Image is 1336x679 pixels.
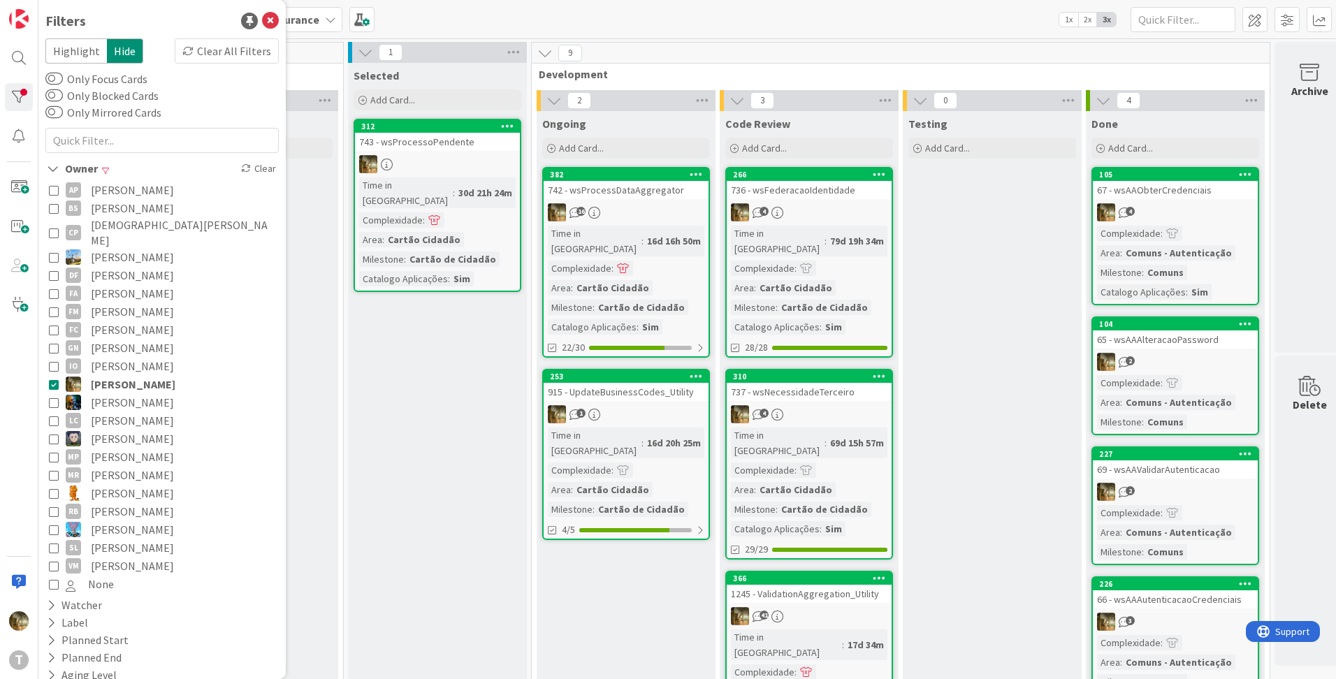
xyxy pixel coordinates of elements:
[45,160,99,177] div: Owner
[1093,613,1258,631] div: JC
[49,266,275,284] button: DF [PERSON_NAME]
[731,261,794,276] div: Complexidade
[1093,590,1258,608] div: 66 - wsAAAutenticacaoCredenciais
[45,614,89,631] div: Label
[66,449,81,465] div: MP
[66,249,81,265] img: DG
[49,339,275,357] button: GN [PERSON_NAME]
[731,462,794,478] div: Complexidade
[361,122,520,131] div: 312
[750,92,774,109] span: 3
[548,319,637,335] div: Catalogo Aplicações
[1093,318,1258,330] div: 104
[644,233,704,249] div: 16d 16h 50m
[550,372,709,381] div: 253
[1144,544,1187,560] div: Comuns
[91,181,174,199] span: [PERSON_NAME]
[66,340,81,356] div: GN
[175,38,279,64] div: Clear All Filters
[639,319,662,335] div: Sim
[731,203,749,221] img: JC
[49,375,275,393] button: JC [PERSON_NAME]
[1144,414,1187,430] div: Comuns
[731,521,820,536] div: Catalogo Aplicações
[827,233,887,249] div: 79d 19h 34m
[355,155,520,173] div: JC
[544,168,709,181] div: 382
[727,572,892,603] div: 3661245 - ValidationAggregation_Utility
[66,286,81,301] div: FA
[727,405,892,423] div: JC
[91,284,174,302] span: [PERSON_NAME]
[49,357,275,375] button: IO [PERSON_NAME]
[1120,245,1122,261] span: :
[571,280,573,295] span: :
[1099,579,1258,589] div: 226
[49,557,275,575] button: VM [PERSON_NAME]
[45,597,103,614] div: Watcher
[794,462,797,478] span: :
[1097,353,1115,371] img: JC
[91,484,174,502] span: [PERSON_NAME]
[1291,82,1328,99] div: Archive
[544,405,709,423] div: JC
[1097,13,1116,27] span: 3x
[1097,544,1142,560] div: Milestone
[1091,117,1118,131] span: Done
[379,44,402,61] span: 1
[548,203,566,221] img: JC
[450,271,474,286] div: Sim
[49,575,275,593] button: None
[754,280,756,295] span: :
[1093,353,1258,371] div: JC
[727,607,892,625] div: JC
[1097,635,1161,650] div: Complexidade
[1093,460,1258,479] div: 69 - wsAAValidarAutenticacao
[571,482,573,497] span: :
[1126,486,1135,495] span: 2
[1120,525,1122,540] span: :
[1097,284,1186,300] div: Catalogo Aplicações
[9,611,29,631] img: JC
[1097,613,1115,631] img: JC
[45,38,107,64] span: Highlight
[727,168,892,181] div: 266
[1126,616,1135,625] span: 3
[359,177,453,208] div: Time in [GEOGRAPHIC_DATA]
[550,170,709,180] div: 382
[1099,449,1258,459] div: 227
[1093,318,1258,349] div: 10465 - wsAAAlteracaoPassword
[49,520,275,539] button: SF [PERSON_NAME]
[382,232,384,247] span: :
[1097,395,1120,410] div: Area
[384,232,464,247] div: Cartão Cidadão
[576,409,586,418] span: 1
[66,467,81,483] div: MR
[49,284,275,302] button: FA [PERSON_NAME]
[1122,395,1235,410] div: Comuns - Autenticação
[1126,356,1135,365] span: 2
[1161,505,1163,520] span: :
[731,629,842,660] div: Time in [GEOGRAPHIC_DATA]
[49,411,275,430] button: LC [PERSON_NAME]
[844,637,887,652] div: 17d 34m
[45,10,86,31] div: Filters
[45,649,123,666] div: Planned End
[745,542,768,557] span: 29/29
[359,212,423,228] div: Complexidade
[731,405,749,423] img: JC
[544,181,709,199] div: 742 - wsProcessDataAggregator
[611,261,613,276] span: :
[567,92,591,109] span: 2
[1131,7,1235,32] input: Quick Filter...
[66,182,81,198] div: AP
[45,89,63,103] button: Only Blocked Cards
[1120,655,1122,670] span: :
[238,160,279,177] div: Clear
[593,502,595,517] span: :
[908,117,947,131] span: Testing
[91,430,174,448] span: [PERSON_NAME]
[1093,578,1258,608] div: 22666 - wsAAAutenticacaoCredenciais
[731,428,825,458] div: Time in [GEOGRAPHIC_DATA]
[66,200,81,216] div: BS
